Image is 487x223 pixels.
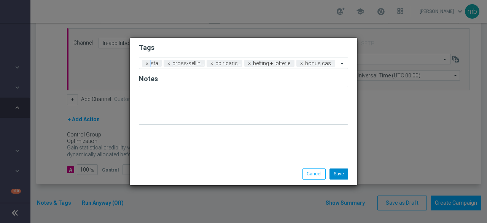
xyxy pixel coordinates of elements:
[166,60,172,67] span: ×
[139,74,348,83] h2: Notes
[149,60,162,67] span: star
[302,168,326,179] button: Cancel
[251,60,295,67] span: betting + lotteries
[170,60,205,67] span: cross-selling
[144,60,151,67] span: ×
[208,60,215,67] span: ×
[139,43,348,52] h2: Tags
[246,60,253,67] span: ×
[213,60,243,67] span: cb ricarica
[329,168,348,179] button: Save
[298,60,305,67] span: ×
[303,60,336,67] span: bonus cash
[139,58,348,69] ng-select: betting + lotteries, bonus cash, cb ricarica, cross-selling, star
